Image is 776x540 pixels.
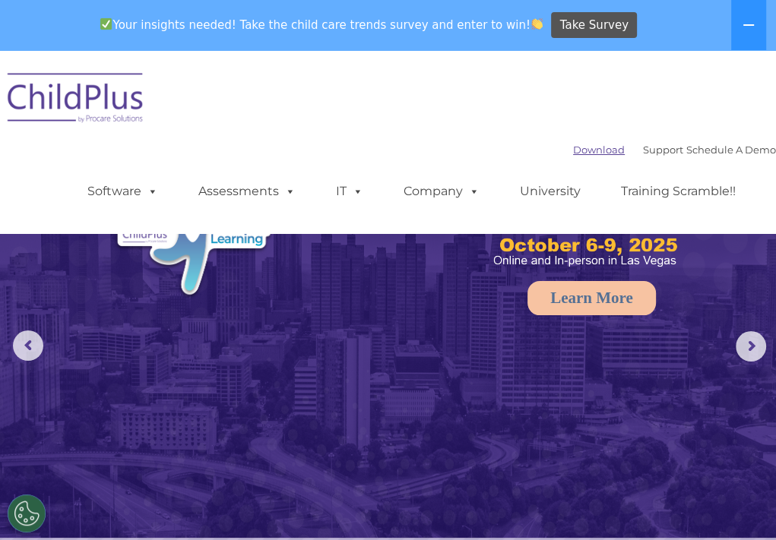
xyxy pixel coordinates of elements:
[94,10,550,39] span: Your insights needed! Take the child care trends survey and enter to win!
[686,144,776,156] a: Schedule A Demo
[643,144,683,156] a: Support
[8,494,46,532] button: Cookies Settings
[388,176,495,207] a: Company
[573,144,776,156] font: |
[321,176,378,207] a: IT
[606,176,751,207] a: Training Scramble!!
[531,18,543,30] img: 👏
[183,176,311,207] a: Assessments
[505,176,596,207] a: University
[573,144,625,156] a: Download
[72,176,173,207] a: Software
[551,12,637,39] a: Take Survey
[527,281,656,315] a: Learn More
[100,18,112,30] img: ✅
[560,12,629,39] span: Take Survey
